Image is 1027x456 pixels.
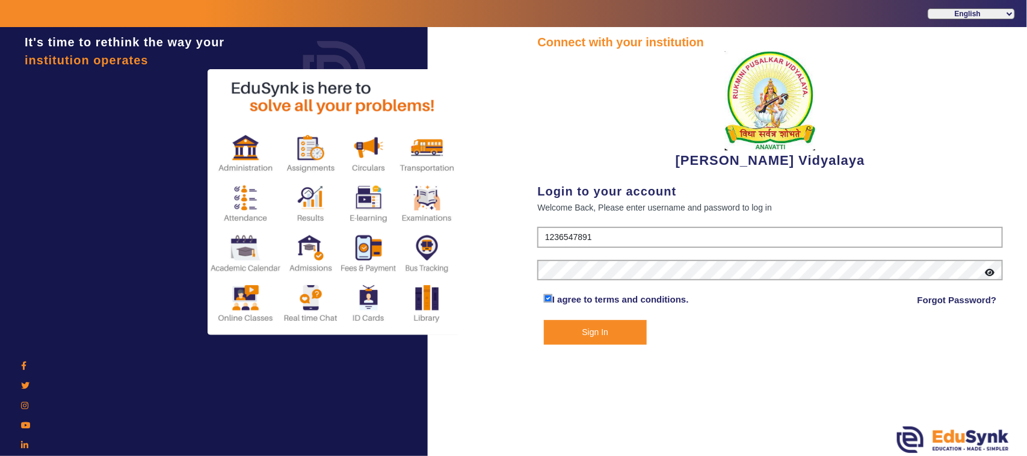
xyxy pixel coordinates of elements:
div: Login to your account [537,182,1003,200]
a: I agree to terms and conditions. [552,294,689,304]
img: edusynk.png [897,427,1009,453]
div: [PERSON_NAME] Vidyalaya [537,51,1003,170]
div: Welcome Back, Please enter username and password to log in [537,200,1003,215]
img: login2.png [208,69,460,335]
button: Sign In [544,320,647,345]
span: institution operates [25,54,149,67]
div: Connect with your institution [537,33,1003,51]
input: User Name [537,227,1003,248]
span: It's time to rethink the way your [25,35,224,49]
img: login.png [289,27,380,117]
a: Forgot Password? [918,293,997,307]
img: 1f9ccde3-ca7c-4581-b515-4fcda2067381 [725,51,815,150]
